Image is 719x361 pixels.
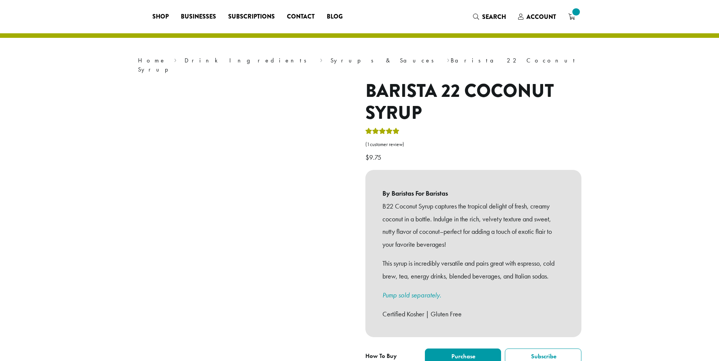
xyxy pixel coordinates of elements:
span: $ [365,153,369,162]
span: Shop [152,12,169,22]
span: 1 [367,141,370,148]
p: Certified Kosher | Gluten Free [382,308,564,321]
a: Businesses [175,11,222,23]
a: (1customer review) [365,141,581,148]
span: Account [526,12,556,21]
span: Contact [287,12,315,22]
span: › [447,53,450,65]
span: Blog [327,12,343,22]
span: Search [482,12,506,21]
a: Shop [146,11,175,23]
span: Businesses [181,12,216,22]
a: Syrups & Sauces [331,56,439,64]
a: Drink Ingredients [185,56,312,64]
span: How To Buy [365,352,397,360]
span: › [320,53,323,65]
a: Pump sold separately. [382,291,441,299]
span: Purchase [450,352,475,360]
h1: Barista 22 Coconut Syrup [365,80,581,124]
span: › [174,53,177,65]
a: Contact [281,11,321,23]
p: This syrup is incredibly versatile and pairs great with espresso, cold brew, tea, energy drinks, ... [382,257,564,283]
a: Blog [321,11,349,23]
div: Rated 5.00 out of 5 [365,127,399,138]
span: Subscriptions [228,12,275,22]
bdi: 9.75 [365,153,383,162]
b: By Baristas For Baristas [382,187,564,200]
p: B22 Coconut Syrup captures the tropical delight of fresh, creamy coconut in a bottle. Indulge in ... [382,200,564,251]
span: Subscribe [530,352,556,360]
a: Home [138,56,166,64]
a: Search [467,11,512,23]
nav: Breadcrumb [138,56,581,74]
a: Account [512,11,562,23]
a: Subscriptions [222,11,281,23]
